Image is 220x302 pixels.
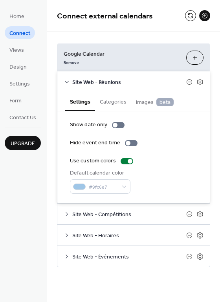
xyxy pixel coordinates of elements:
[9,114,36,122] span: Contact Us
[9,46,24,55] span: Views
[11,140,35,148] span: Upgrade
[5,26,35,39] a: Connect
[5,9,29,22] a: Home
[72,78,186,87] span: Site Web - Réunions
[72,211,186,219] span: Site Web - Compétitions
[64,50,180,58] span: Google Calendar
[5,43,29,56] a: Views
[65,92,95,111] button: Settings
[9,80,30,88] span: Settings
[9,29,30,38] span: Connect
[72,232,186,240] span: Site Web - Horaires
[70,121,107,129] div: Show date only
[57,9,153,24] span: Connect external calendars
[5,111,41,124] a: Contact Us
[64,60,79,65] span: Remove
[9,13,24,21] span: Home
[5,136,41,150] button: Upgrade
[70,157,116,165] div: Use custom colors
[156,98,174,106] span: beta
[70,139,120,147] div: Hide event end time
[131,92,178,111] button: Images beta
[9,97,22,105] span: Form
[136,98,174,107] span: Images
[9,63,27,71] span: Design
[95,92,131,110] button: Categories
[5,60,31,73] a: Design
[89,183,118,191] span: #9fc6e7
[5,77,35,90] a: Settings
[5,94,26,107] a: Form
[70,169,129,177] div: Default calendar color
[72,253,186,261] span: Site Web - Événements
